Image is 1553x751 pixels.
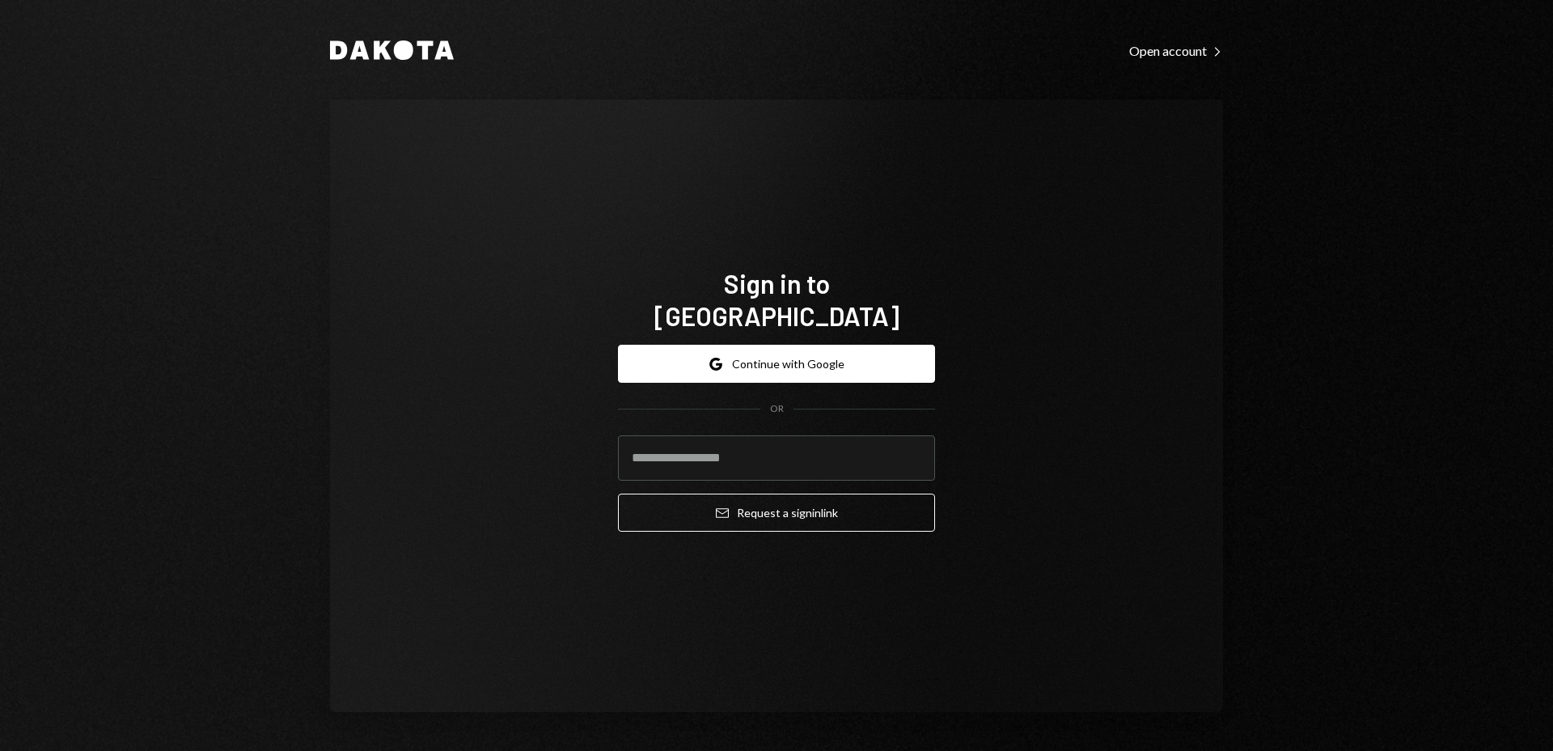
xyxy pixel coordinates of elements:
[1129,43,1223,59] div: Open account
[1129,41,1223,59] a: Open account
[618,345,935,383] button: Continue with Google
[770,402,784,416] div: OR
[618,267,935,332] h1: Sign in to [GEOGRAPHIC_DATA]
[618,494,935,532] button: Request a signinlink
